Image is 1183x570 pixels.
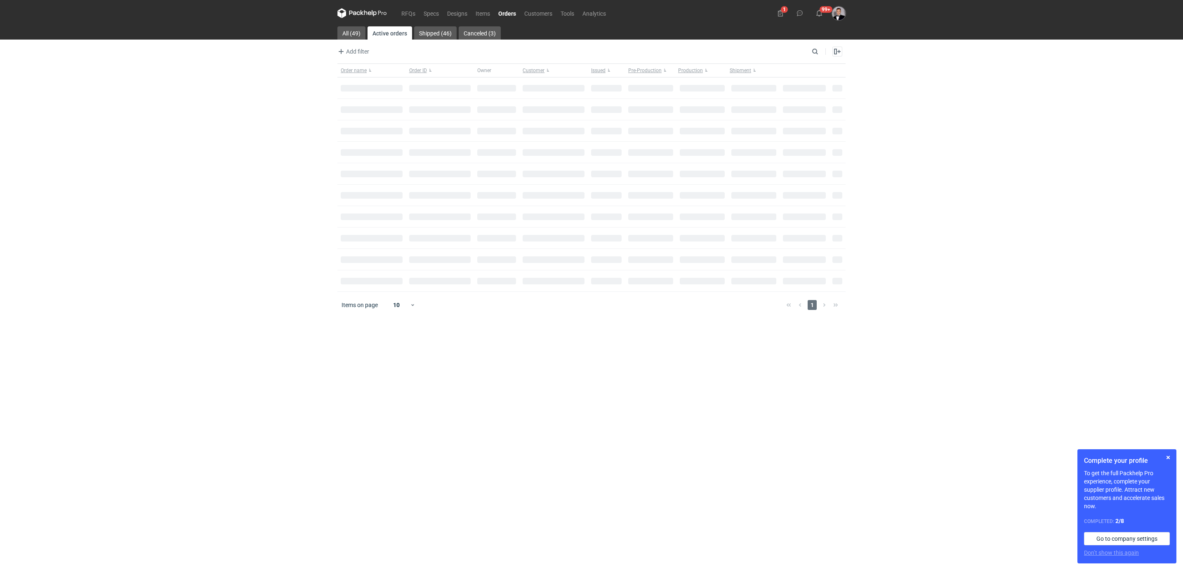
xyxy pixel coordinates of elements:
a: Active orders [368,26,412,40]
img: Filip Sobolewski [832,7,846,20]
a: Canceled (3) [459,26,501,40]
span: Production [678,67,703,74]
a: Specs [419,8,443,18]
button: Don’t show this again [1084,549,1139,557]
button: Production [676,64,728,77]
a: Items [471,8,494,18]
button: Skip for now [1163,453,1173,462]
a: Shipped (46) [414,26,457,40]
button: Order name [337,64,406,77]
button: Add filter [336,47,370,56]
svg: Packhelp Pro [337,8,387,18]
button: 99+ [813,7,826,20]
h1: Complete your profile [1084,456,1170,466]
div: 10 [383,299,410,311]
span: Issued [591,67,606,74]
span: Add filter [336,47,369,56]
a: Designs [443,8,471,18]
input: Search [810,47,837,56]
span: Owner [477,67,491,74]
p: To get the full Packhelp Pro experience, complete your supplier profile. Attract new customers an... [1084,469,1170,510]
a: Customers [520,8,556,18]
button: Shipment [728,64,780,77]
span: Order name [341,67,367,74]
button: Pre-Production [625,64,676,77]
span: Shipment [730,67,751,74]
a: Analytics [578,8,610,18]
span: Order ID [409,67,427,74]
a: RFQs [397,8,419,18]
strong: 2 / 8 [1115,518,1124,524]
span: Customer [523,67,544,74]
div: Completed: [1084,517,1170,525]
button: Issued [588,64,625,77]
span: Pre-Production [628,67,662,74]
button: 1 [774,7,787,20]
a: Go to company settings [1084,532,1170,545]
button: Customer [519,64,588,77]
a: All (49) [337,26,365,40]
a: Orders [494,8,520,18]
span: 1 [808,300,817,310]
a: Tools [556,8,578,18]
button: Order ID [406,64,474,77]
span: Items on page [342,301,378,309]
